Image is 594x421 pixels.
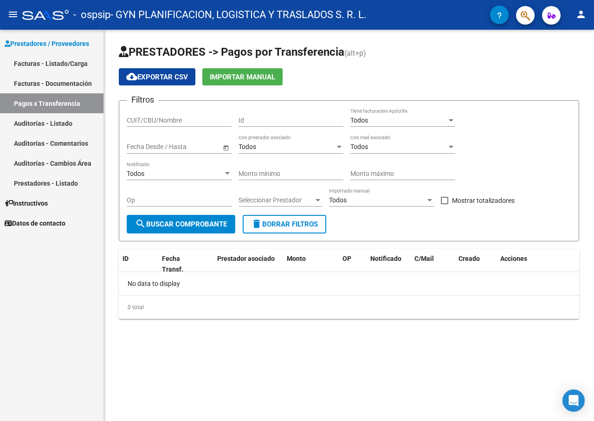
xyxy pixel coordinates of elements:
[127,143,155,151] input: Start date
[163,143,209,151] input: End date
[119,68,195,85] button: Exportar CSV
[119,296,579,319] div: 0 total
[452,195,515,206] span: Mostrar totalizadores
[119,272,579,295] div: No data to display
[239,196,314,204] span: Seleccionar Prestador
[5,198,48,208] span: Instructivos
[339,249,367,279] datatable-header-cell: OP
[243,215,326,233] button: Borrar Filtros
[5,218,65,228] span: Datos de contacto
[344,49,366,58] span: (alt+p)
[458,255,480,262] span: Creado
[127,215,235,233] button: Buscar Comprobante
[575,9,587,20] mat-icon: person
[5,39,89,49] span: Prestadores / Proveedores
[370,255,401,262] span: Notificado
[123,255,129,262] span: ID
[135,218,146,229] mat-icon: search
[367,249,411,279] datatable-header-cell: Notificado
[73,5,110,25] span: - ospsip
[135,220,227,228] span: Buscar Comprobante
[500,255,527,262] span: Acciones
[127,93,159,106] h3: Filtros
[7,9,19,20] mat-icon: menu
[119,249,158,279] datatable-header-cell: ID
[414,255,434,262] span: C/Mail
[562,389,585,412] div: Open Intercom Messenger
[110,5,367,25] span: - GYN PLANIFICACION, LOGISTICA Y TRASLADOS S. R. L.
[287,255,306,262] span: Monto
[119,45,344,58] span: PRESTADORES -> Pagos por Transferencia
[342,255,351,262] span: OP
[126,71,137,82] mat-icon: cloud_download
[251,220,318,228] span: Borrar Filtros
[283,249,339,279] datatable-header-cell: Monto
[213,249,283,279] datatable-header-cell: Prestador asociado
[350,117,368,124] span: Todos
[411,249,455,279] datatable-header-cell: C/Mail
[455,249,497,279] datatable-header-cell: Creado
[127,170,144,177] span: Todos
[202,68,283,85] button: Importar Manual
[239,143,256,150] span: Todos
[158,249,200,279] datatable-header-cell: Fecha Transf.
[221,142,231,152] button: Open calendar
[162,255,183,273] span: Fecha Transf.
[350,143,368,150] span: Todos
[329,196,347,204] span: Todos
[210,73,275,81] span: Importar Manual
[126,73,188,81] span: Exportar CSV
[497,249,580,279] datatable-header-cell: Acciones
[217,255,275,262] span: Prestador asociado
[251,218,262,229] mat-icon: delete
